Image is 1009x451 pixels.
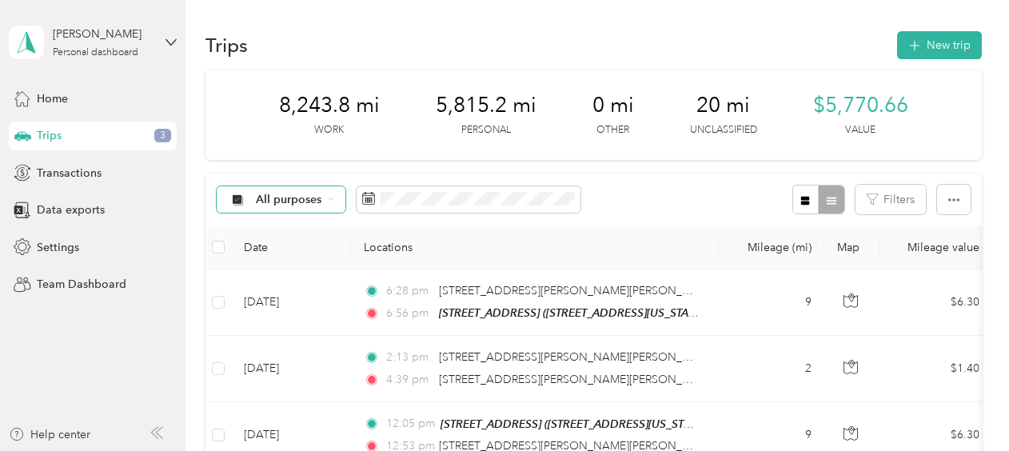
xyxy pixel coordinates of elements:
[37,165,102,182] span: Transactions
[439,350,718,364] span: [STREET_ADDRESS][PERSON_NAME][PERSON_NAME]
[824,225,880,269] th: Map
[386,349,432,366] span: 2:13 pm
[205,37,248,54] h1: Trips
[53,26,153,42] div: [PERSON_NAME]
[279,93,380,118] span: 8,243.8 mi
[351,225,719,269] th: Locations
[439,373,718,386] span: [STREET_ADDRESS][PERSON_NAME][PERSON_NAME]
[231,225,351,269] th: Date
[855,185,926,214] button: Filters
[897,31,982,59] button: New trip
[386,415,433,433] span: 12:05 pm
[845,123,875,138] p: Value
[436,93,536,118] span: 5,815.2 mi
[690,123,757,138] p: Unclassified
[880,336,992,401] td: $1.40
[461,123,511,138] p: Personal
[37,127,62,144] span: Trips
[596,123,629,138] p: Other
[719,269,824,336] td: 9
[37,90,68,107] span: Home
[719,336,824,401] td: 2
[696,93,750,118] span: 20 mi
[37,276,126,293] span: Team Dashboard
[441,417,708,431] span: [STREET_ADDRESS] ([STREET_ADDRESS][US_STATE])
[37,202,105,218] span: Data exports
[386,371,432,389] span: 4:39 pm
[9,426,90,443] button: Help center
[154,129,171,143] span: 3
[37,239,79,256] span: Settings
[53,48,138,58] div: Personal dashboard
[231,269,351,336] td: [DATE]
[439,306,706,320] span: [STREET_ADDRESS] ([STREET_ADDRESS][US_STATE])
[439,284,718,297] span: [STREET_ADDRESS][PERSON_NAME][PERSON_NAME]
[592,93,634,118] span: 0 mi
[719,225,824,269] th: Mileage (mi)
[314,123,344,138] p: Work
[813,93,908,118] span: $5,770.66
[880,269,992,336] td: $6.30
[231,336,351,401] td: [DATE]
[880,225,992,269] th: Mileage value
[386,305,432,322] span: 6:56 pm
[919,361,1009,451] iframe: Everlance-gr Chat Button Frame
[256,194,322,206] span: All purposes
[386,282,432,300] span: 6:28 pm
